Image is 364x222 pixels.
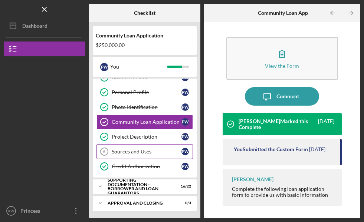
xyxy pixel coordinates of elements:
[103,149,105,154] tspan: 6
[112,104,181,110] div: Photo Identification
[178,184,191,189] div: 16 / 22
[265,63,299,69] div: View the Form
[232,186,334,210] div: Complete the following loan application form to provide us with basic information regarding your ...
[4,203,85,218] button: PWPrincess [PERSON_NAME]
[112,119,181,125] div: Community Loan Application
[239,118,317,130] div: [PERSON_NAME] Marked this Complete
[96,42,194,48] div: $250,000.00
[181,118,189,126] div: P W
[112,134,181,140] div: Project Description
[181,103,189,111] div: P W
[181,89,189,96] div: P W
[309,146,325,152] time: 2025-09-15 18:55
[112,89,181,95] div: Personal Profile
[96,159,193,174] a: Credit AuthorizationPW
[318,118,334,130] time: 2025-09-22 15:30
[96,85,193,100] a: Personal ProfilePW
[181,148,189,155] div: P W
[234,146,308,152] div: You Submitted the Custom Form
[110,60,167,73] div: You
[8,209,14,213] text: PW
[96,129,193,144] a: Project DescriptionPW
[112,163,181,169] div: Credit Authorization
[96,70,193,85] a: Business ProfilePW
[108,201,173,205] div: Approval and Closing
[112,149,181,155] div: Sources and Uses
[96,100,193,115] a: Photo IdentificationPW
[96,115,193,129] a: Community Loan ApplicationPW
[134,10,155,16] b: Checklist
[181,163,189,170] div: P W
[96,33,194,39] div: Community Loan Application
[4,19,85,33] button: Dashboard
[178,201,191,205] div: 0 / 3
[232,176,273,182] div: [PERSON_NAME]
[245,87,319,106] button: Comment
[276,87,299,106] div: Comment
[226,37,338,80] button: View the Form
[96,144,193,159] a: 6Sources and UsesPW
[108,178,173,195] div: Supporting Documentation - Borrower and Loan Guarantors
[100,63,108,71] div: P W
[181,133,189,140] div: P W
[22,19,47,35] div: Dashboard
[258,10,325,16] b: Community Loan Application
